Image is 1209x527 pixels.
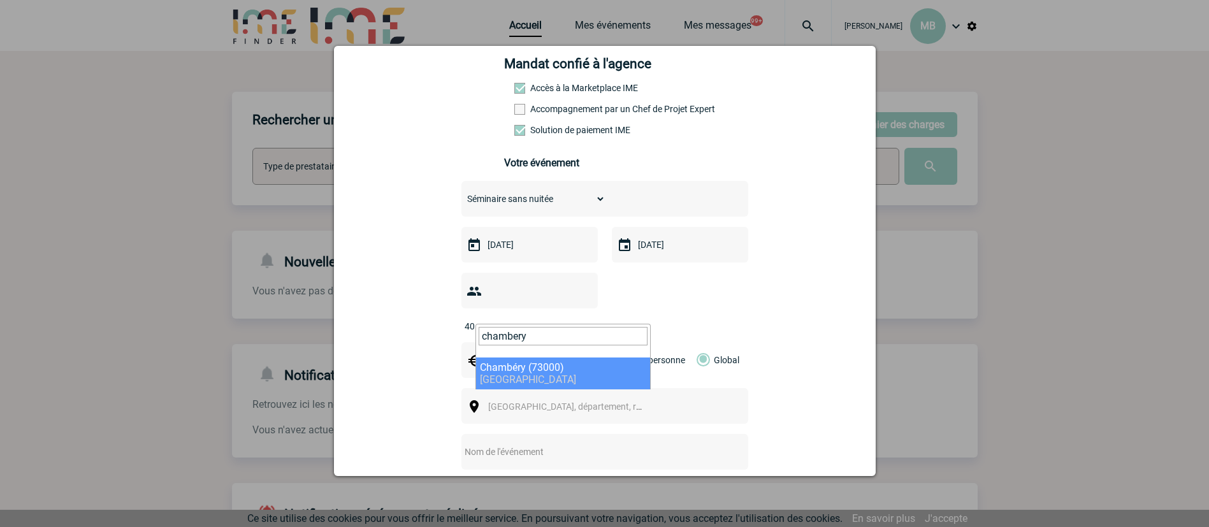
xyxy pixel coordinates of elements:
span: [GEOGRAPHIC_DATA] [480,373,576,386]
span: [GEOGRAPHIC_DATA], département, région... [488,401,665,412]
input: Date de début [484,236,572,253]
input: Nombre de participants [461,318,581,335]
input: Date de fin [635,236,723,253]
h4: Mandat confié à l'agence [504,56,651,71]
label: Conformité aux process achat client, Prise en charge de la facturation, Mutualisation de plusieur... [514,125,570,135]
label: Global [697,342,705,378]
h3: Votre événement [504,157,705,169]
label: Accès à la Marketplace IME [514,83,570,93]
input: Nom de l'événement [461,444,714,460]
label: Prestation payante [514,104,570,114]
li: Chambéry (73000) [476,357,650,389]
